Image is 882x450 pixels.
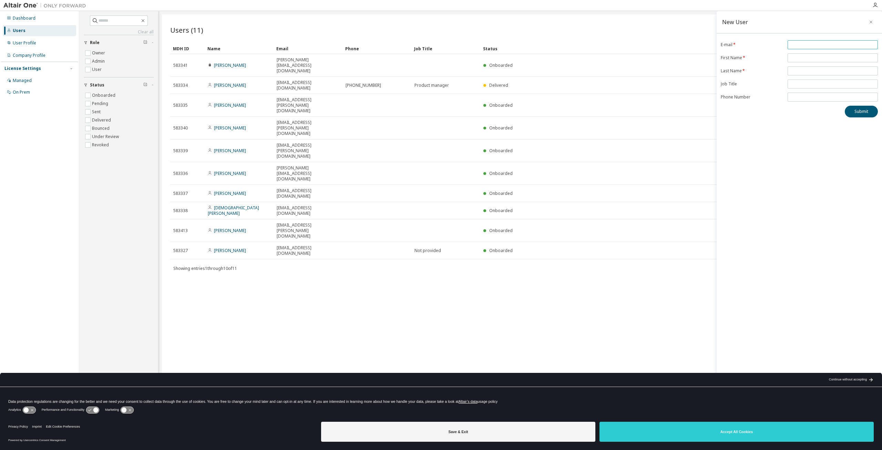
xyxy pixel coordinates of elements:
span: [PERSON_NAME][EMAIL_ADDRESS][DOMAIN_NAME] [277,165,339,182]
span: Onboarded [489,208,513,213]
label: Onboarded [92,91,117,100]
div: On Prem [13,90,30,95]
div: User Profile [13,40,36,46]
label: User [92,65,103,74]
span: [EMAIL_ADDRESS][PERSON_NAME][DOMAIN_NAME] [277,97,339,114]
div: Users [13,28,25,33]
span: 583335 [173,103,188,108]
label: First Name [721,55,783,61]
span: 583337 [173,191,188,196]
div: Managed [13,78,32,83]
label: Owner [92,49,106,57]
a: [PERSON_NAME] [214,190,246,196]
label: Revoked [92,141,110,149]
div: Company Profile [13,53,45,58]
div: Phone [345,43,409,54]
label: Delivered [92,116,112,124]
span: 583341 [173,63,188,68]
button: Status [84,77,154,93]
span: [EMAIL_ADDRESS][DOMAIN_NAME] [277,205,339,216]
div: Job Title [414,43,478,54]
button: Submit [845,106,878,117]
div: License Settings [4,66,41,71]
span: [EMAIL_ADDRESS][PERSON_NAME][DOMAIN_NAME] [277,143,339,159]
label: Sent [92,108,102,116]
a: [PERSON_NAME] [214,82,246,88]
div: Dashboard [13,15,35,21]
span: Clear filter [143,82,147,88]
span: Clear filter [143,40,147,45]
a: [PERSON_NAME] [214,125,246,131]
span: Status [90,82,104,88]
span: Onboarded [489,102,513,108]
a: [PERSON_NAME] [214,228,246,233]
label: Under Review [92,133,120,141]
span: Onboarded [489,125,513,131]
span: [EMAIL_ADDRESS][PERSON_NAME][DOMAIN_NAME] [277,120,339,136]
span: 583336 [173,171,188,176]
span: [EMAIL_ADDRESS][DOMAIN_NAME] [277,188,339,199]
label: Pending [92,100,110,108]
span: 583327 [173,248,188,253]
span: 583340 [173,125,188,131]
label: Last Name [721,68,783,74]
div: Email [276,43,340,54]
span: Onboarded [489,228,513,233]
span: 583413 [173,228,188,233]
label: Bounced [92,124,111,133]
span: [EMAIL_ADDRESS][DOMAIN_NAME] [277,80,339,91]
label: Admin [92,57,106,65]
a: Clear all [84,29,154,35]
a: [PERSON_NAME] [214,248,246,253]
button: Role [84,35,154,50]
span: Users (11) [170,25,203,35]
a: [DEMOGRAPHIC_DATA][PERSON_NAME] [208,205,259,216]
div: Status [483,43,834,54]
span: 583339 [173,148,188,154]
span: 583334 [173,83,188,88]
label: Phone Number [721,94,783,100]
span: Showing entries 1 through 10 of 11 [173,265,237,271]
span: Product manager [414,83,449,88]
label: Job Title [721,81,783,87]
div: MDH ID [173,43,202,54]
a: [PERSON_NAME] [214,148,246,154]
span: Not provided [414,248,441,253]
a: [PERSON_NAME] [214,102,246,108]
span: Onboarded [489,190,513,196]
span: [PERSON_NAME][EMAIL_ADDRESS][DOMAIN_NAME] [277,57,339,74]
span: Delivered [489,82,508,88]
span: Role [90,40,100,45]
div: New User [722,19,748,25]
span: Onboarded [489,170,513,176]
span: [EMAIL_ADDRESS][PERSON_NAME][DOMAIN_NAME] [277,222,339,239]
label: E-mail [721,42,783,48]
span: [PHONE_NUMBER] [346,83,381,88]
a: [PERSON_NAME] [214,170,246,176]
span: Onboarded [489,62,513,68]
span: Onboarded [489,148,513,154]
img: Altair One [3,2,90,9]
span: [EMAIL_ADDRESS][DOMAIN_NAME] [277,245,339,256]
div: Name [207,43,271,54]
a: [PERSON_NAME] [214,62,246,68]
span: 583338 [173,208,188,213]
span: Onboarded [489,248,513,253]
